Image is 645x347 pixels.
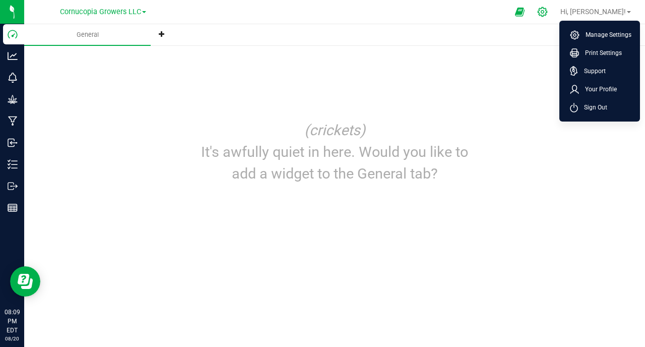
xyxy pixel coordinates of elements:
li: Sign Out [562,98,637,117]
span: Hi, [PERSON_NAME]! [560,8,626,16]
iframe: Resource center [10,266,40,297]
p: 08/20 [5,335,20,342]
p: 08:09 PM EDT [5,308,20,335]
inline-svg: Dashboard [8,29,18,39]
span: Open Ecommerce Menu [508,2,531,22]
p: It's awfully quiet in here. Would you like to add a widget to the General tab? [196,141,474,185]
span: Cornucopia Growers LLC [60,8,141,16]
inline-svg: Monitoring [8,73,18,83]
inline-svg: Inventory [8,159,18,169]
li: New tab [151,24,174,45]
span: Support [578,66,606,76]
span: Your Profile [579,84,617,94]
span: Sign Out [578,102,607,112]
inline-svg: Outbound [8,181,18,191]
span: Manage Settings [579,30,631,40]
a: Support [570,66,633,76]
span: General [63,30,112,39]
span: Print Settings [579,48,622,58]
i: (crickets) [304,122,365,139]
inline-svg: Manufacturing [8,116,18,126]
inline-svg: Grow [8,94,18,104]
div: Manage settings [536,7,550,17]
inline-svg: Analytics [8,51,18,61]
inline-svg: Inbound [8,138,18,148]
a: General [24,24,151,45]
inline-svg: Reports [8,203,18,213]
